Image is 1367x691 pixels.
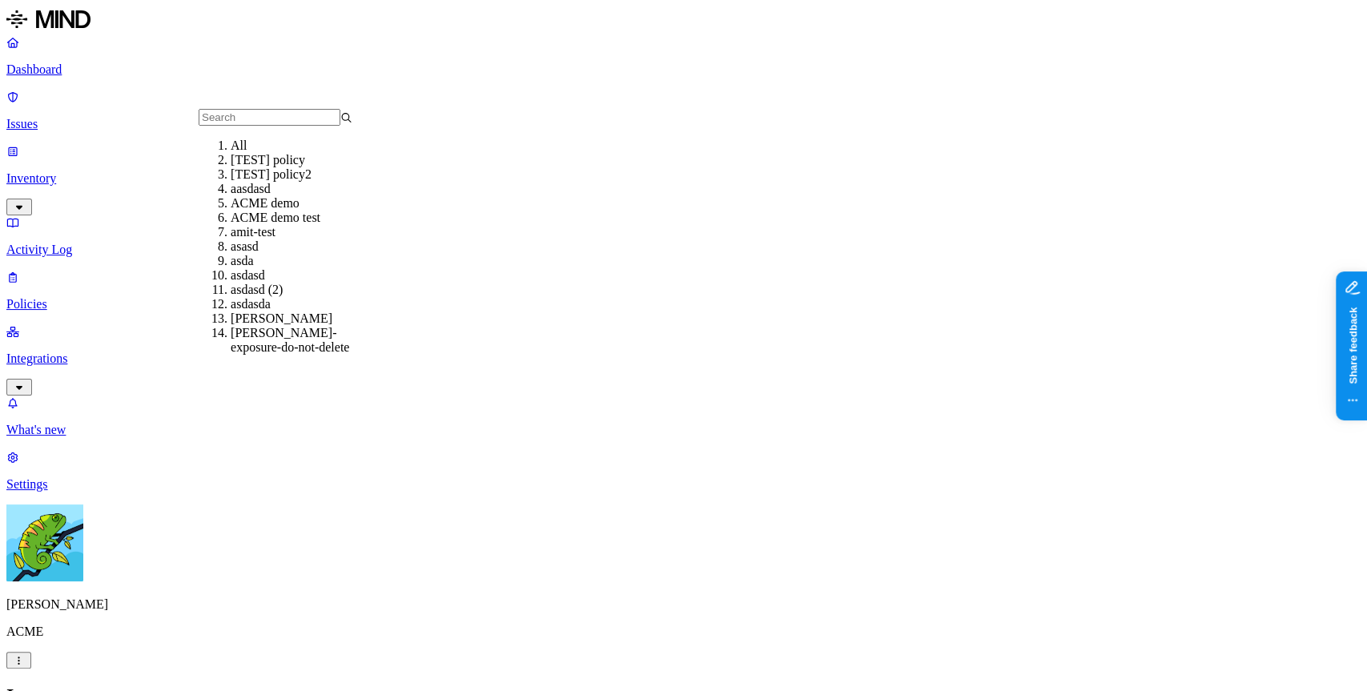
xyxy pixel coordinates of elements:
img: MIND [6,6,90,32]
div: [TEST] policy [231,153,384,167]
a: Inventory [6,144,1361,213]
div: All [231,139,384,153]
a: Policies [6,270,1361,311]
div: asdasd [231,268,384,283]
a: Settings [6,450,1361,492]
div: aasdasd [231,182,384,196]
input: Search [199,109,340,126]
div: [PERSON_NAME] [231,311,384,326]
a: Issues [6,90,1361,131]
div: asdasda [231,297,384,311]
div: [PERSON_NAME]-exposure-do-not-delete [231,326,384,355]
div: asda [231,254,384,268]
a: Integrations [6,324,1361,393]
p: Dashboard [6,62,1361,77]
div: ACME demo test [231,211,384,225]
p: What's new [6,423,1361,437]
p: Integrations [6,352,1361,366]
a: MIND [6,6,1361,35]
p: Settings [6,477,1361,492]
a: What's new [6,396,1361,437]
img: Yuval Meshorer [6,504,83,581]
div: asdasd (2) [231,283,384,297]
div: amit-test [231,225,384,239]
div: asasd [231,239,384,254]
div: [TEST] policy2 [231,167,384,182]
p: Issues [6,117,1361,131]
p: Activity Log [6,243,1361,257]
a: Activity Log [6,215,1361,257]
p: ACME [6,625,1361,639]
p: Inventory [6,171,1361,186]
p: Policies [6,297,1361,311]
a: Dashboard [6,35,1361,77]
div: ACME demo [231,196,384,211]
